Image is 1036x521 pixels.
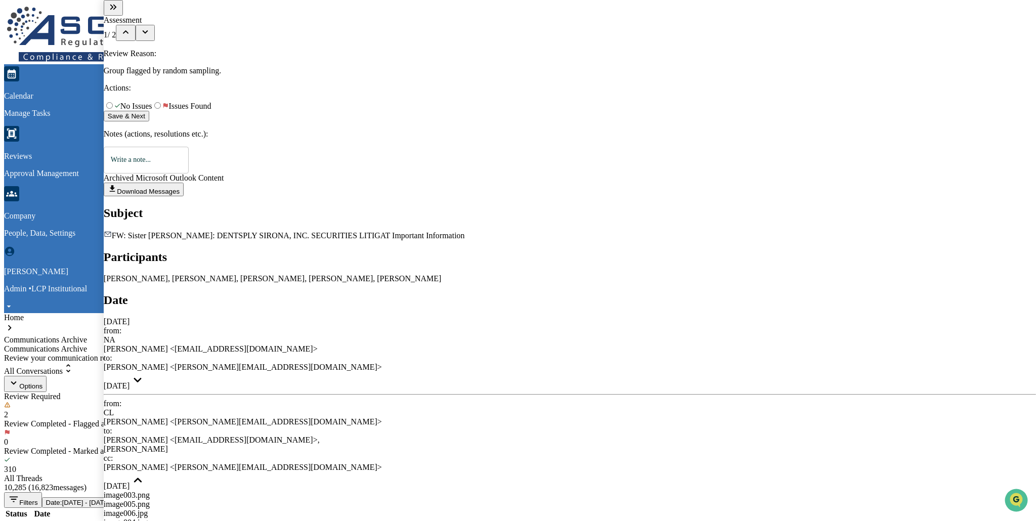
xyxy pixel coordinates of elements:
span: [PERSON_NAME] [31,138,82,146]
a: Powered byPylon [71,223,122,231]
th: Topic [57,509,411,519]
img: Flag [162,102,168,109]
p: [PERSON_NAME] [4,267,1032,276]
span: to: [104,426,112,435]
div: 🔎 [10,200,18,208]
p: People, Data, Settings [4,229,1032,238]
div: 🖐️ [10,181,18,189]
div: Past conversations [10,112,68,120]
span: No Issues [120,102,152,110]
button: Filters [4,492,42,508]
div: 🗄️ [73,181,81,189]
a: 🔎Data Lookup [6,195,68,213]
div: 310 [4,465,1032,474]
span: from: [104,326,122,335]
p: Group flagged by random sampling. [104,66,1036,75]
div: We're available if you need us! [46,88,139,96]
img: icon [4,456,10,463]
span: • [84,138,88,146]
h2: Participants [104,250,1036,264]
time: Monday, August 4, 2025 at 6:43:10 AM [104,482,130,490]
div: image005.png [104,500,1036,509]
div: [PERSON_NAME] <[PERSON_NAME][EMAIL_ADDRESS][DOMAIN_NAME]> [104,363,382,372]
p: How can we help? [10,21,184,37]
input: Clear [26,46,167,57]
span: Preclearance [20,180,65,190]
span: ( 16,823 messages) [28,483,87,492]
p: Admin • LCP Institutional [4,284,1032,293]
input: FlagIssues Found [154,102,161,109]
img: icon [4,429,10,436]
button: Start new chat [172,80,184,93]
img: icon [4,402,11,408]
h2: Date [104,293,1036,307]
img: 1746055101610-c473b297-6a78-478c-a979-82029cc54cd1 [20,138,28,146]
div: Review Completed - Flagged as Issue [4,419,1032,428]
a: 🗄️Attestations [69,176,129,194]
th: Status [5,509,28,519]
span: to: [104,354,112,362]
img: Checkmark [114,102,120,109]
div: Review Completed - Marked as OK [4,447,1032,456]
div: [PERSON_NAME], [PERSON_NAME], [PERSON_NAME], [PERSON_NAME], [PERSON_NAME] [104,274,1036,283]
span: 1 [104,31,108,39]
div: [PERSON_NAME] <[PERSON_NAME][EMAIL_ADDRESS][DOMAIN_NAME]> [104,463,382,472]
div: [DATE] [104,317,1036,326]
div: Communications Archive [4,335,1032,344]
div: Start new chat [46,77,166,88]
time: Saturday, August 2, 2025 at 12:44:51 PM [104,381,130,389]
div: Archived Microsoft Outlook Content [104,173,1036,183]
div: Home [4,313,1032,322]
span: Issues Found [168,102,211,110]
p: Calendar [4,92,1032,101]
button: See all [157,110,184,122]
button: Date:[DATE] - [DATE] [42,497,115,508]
span: Attestations [83,180,125,190]
span: Download Messages [117,187,180,195]
span: from: [104,399,122,408]
div: Communications Archive [4,344,1032,354]
p: Manage Tasks [4,109,1032,118]
span: [DATE] - [DATE] [62,499,110,506]
span: Data Lookup [20,199,64,209]
div: image006.jpg [104,509,1036,518]
h2: Subject [104,206,1036,220]
p: Notes (actions, resolutions etc.): [104,129,1036,139]
span: [DATE] [90,138,110,146]
div: [PERSON_NAME] <[PERSON_NAME][EMAIL_ADDRESS][DOMAIN_NAME]> [104,417,1036,426]
span: cc: [104,454,113,462]
p: Actions: [104,83,1036,93]
img: 1746055101610-c473b297-6a78-478c-a979-82029cc54cd1 [10,77,28,96]
a: 🖐️Preclearance [6,176,69,194]
img: logo [4,4,194,64]
div: Assessment [104,16,1036,25]
th: Date [29,509,56,519]
div: All Threads [4,474,1032,483]
input: CheckmarkNo Issues [106,102,113,109]
button: Options [4,376,47,392]
div: image003.png [104,491,1036,500]
div: CL [104,408,1036,417]
div: [PERSON_NAME] <[EMAIL_ADDRESS][DOMAIN_NAME]> , [104,436,320,445]
button: Save & Next [104,111,149,121]
div: NA [104,335,1036,344]
div: [PERSON_NAME] <[EMAIL_ADDRESS][DOMAIN_NAME]> [104,344,1036,354]
span: / 2 [108,31,116,39]
p: Company [4,211,1032,221]
img: 4531339965365_218c74b014194aa58b9b_72.jpg [21,77,39,96]
div: All Conversations [4,363,1032,376]
button: Download Messages [104,183,184,197]
p: Reviews [4,152,1032,161]
div: 2 [4,410,1032,419]
div: [PERSON_NAME] [104,445,168,454]
div: 10,285 [4,483,1032,492]
p: Approval Management [4,169,1032,178]
span: FW: Sister [PERSON_NAME]: DENTSPLY SIRONA, INC. SECURITIES LITIGAT Important Information [104,231,465,240]
p: Review Reason: [104,49,1036,58]
img: Jack Rasmussen [10,128,26,144]
span: Pylon [101,224,122,231]
div: Review your communication records across channels [4,354,1032,363]
div: 0 [4,438,1032,447]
